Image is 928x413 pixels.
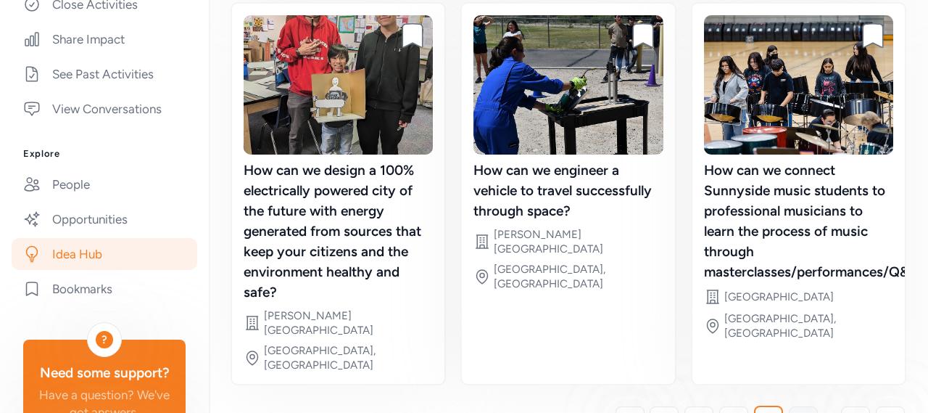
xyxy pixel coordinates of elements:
img: image [244,15,433,155]
div: How can we engineer a vehicle to travel successfully through space? [473,160,663,221]
div: [GEOGRAPHIC_DATA], [GEOGRAPHIC_DATA] [264,343,433,372]
a: Bookmarks [12,273,197,305]
a: See Past Activities [12,58,197,90]
a: Idea Hub [12,238,197,270]
div: [GEOGRAPHIC_DATA] [724,290,834,304]
div: [PERSON_NAME][GEOGRAPHIC_DATA] [264,308,433,338]
a: Opportunities [12,203,197,235]
div: [GEOGRAPHIC_DATA], [GEOGRAPHIC_DATA] [724,311,893,340]
a: People [12,168,197,200]
div: [PERSON_NAME][GEOGRAPHIC_DATA] [494,227,663,256]
a: Share Impact [12,23,197,55]
div: [GEOGRAPHIC_DATA], [GEOGRAPHIC_DATA] [494,262,663,291]
h3: Explore [23,148,186,160]
div: Need some support? [35,363,174,383]
a: View Conversations [12,93,197,125]
div: ? [96,331,113,348]
div: How can we design a 100% electrically powered city of the future with energy generated from sourc... [244,160,433,303]
div: How can we connect Sunnyside music students to professional musicians to learn the process of mus... [704,160,893,282]
img: image [473,15,663,155]
img: image [704,15,893,155]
